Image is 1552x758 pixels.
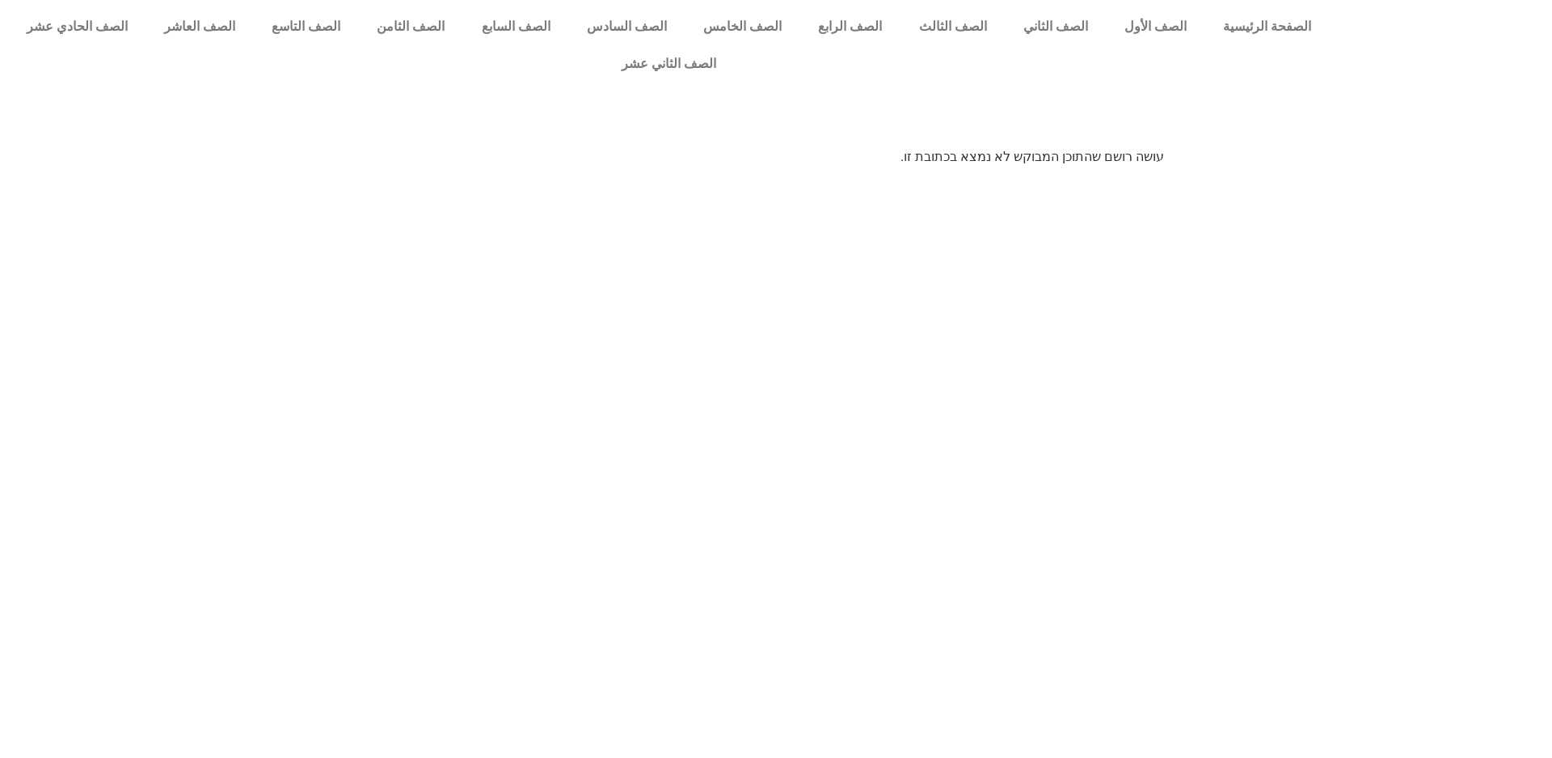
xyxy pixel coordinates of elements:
a: الصف الرابع [800,8,900,45]
a: الصف الثاني عشر [8,45,1330,83]
p: עושה רושם שהתוכן המבוקש לא נמצא בכתובת זו. [388,147,1164,167]
a: الصف التاسع [254,8,359,45]
a: الصف الأول [1107,8,1205,45]
a: الصف السادس [568,8,685,45]
a: الصف الثاني [1005,8,1106,45]
a: الصف الخامس [685,8,800,45]
a: الصف الثالث [900,8,1005,45]
a: الصف العاشر [145,8,253,45]
a: الصفحة الرئيسية [1205,8,1330,45]
a: الصف الحادي عشر [8,8,145,45]
a: الصف السابع [463,8,568,45]
a: الصف الثامن [359,8,463,45]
